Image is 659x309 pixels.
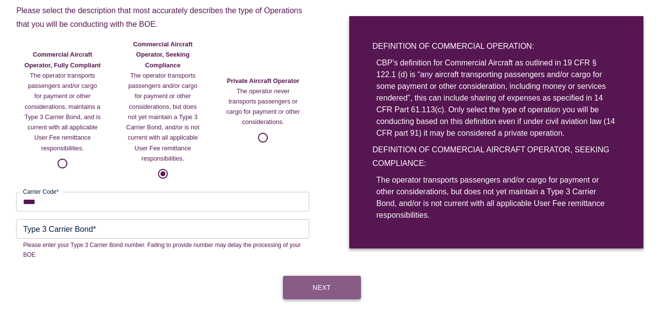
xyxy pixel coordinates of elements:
strong: Commercial Aircraft Operator, Fully Compliant [24,51,100,68]
label: Carrier Code* [23,187,59,196]
div: The operator transports passengers and/or cargo for payment or other considerations, but does not... [377,174,617,221]
button: Next [283,276,361,299]
h6: Please select the description that most accurately describes the type of Operations that you will... [16,4,309,31]
p: Please enter your Type 3 Carrier Bond number. Failing to provide number may delay the processing ... [23,241,302,260]
span: The operator never transports passengers or cargo for payment or other considerations. [225,76,302,127]
span: The operator transports passengers and/or cargo for payment or other considerations, but does not... [124,39,201,164]
span: The operator transports passengers and/or cargo for payment or other considerations, maintains a ... [24,49,101,153]
h6: DEFINITION OF COMMERCIAL AIRCRAFT OPERATOR, SEEKING COMPLIANCE: [373,143,620,170]
strong: Private Aircraft Operator [227,77,300,84]
div: CBP’s definition for Commercial Aircraft as outlined in 19 CFR § 122.1 (d) is “any aircraft trans... [377,57,617,139]
strong: Commercial Aircraft Operator, Seeking Compliance [133,41,193,68]
h6: DEFINITION OF COMMERCIAL OPERATION: [373,40,535,53]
